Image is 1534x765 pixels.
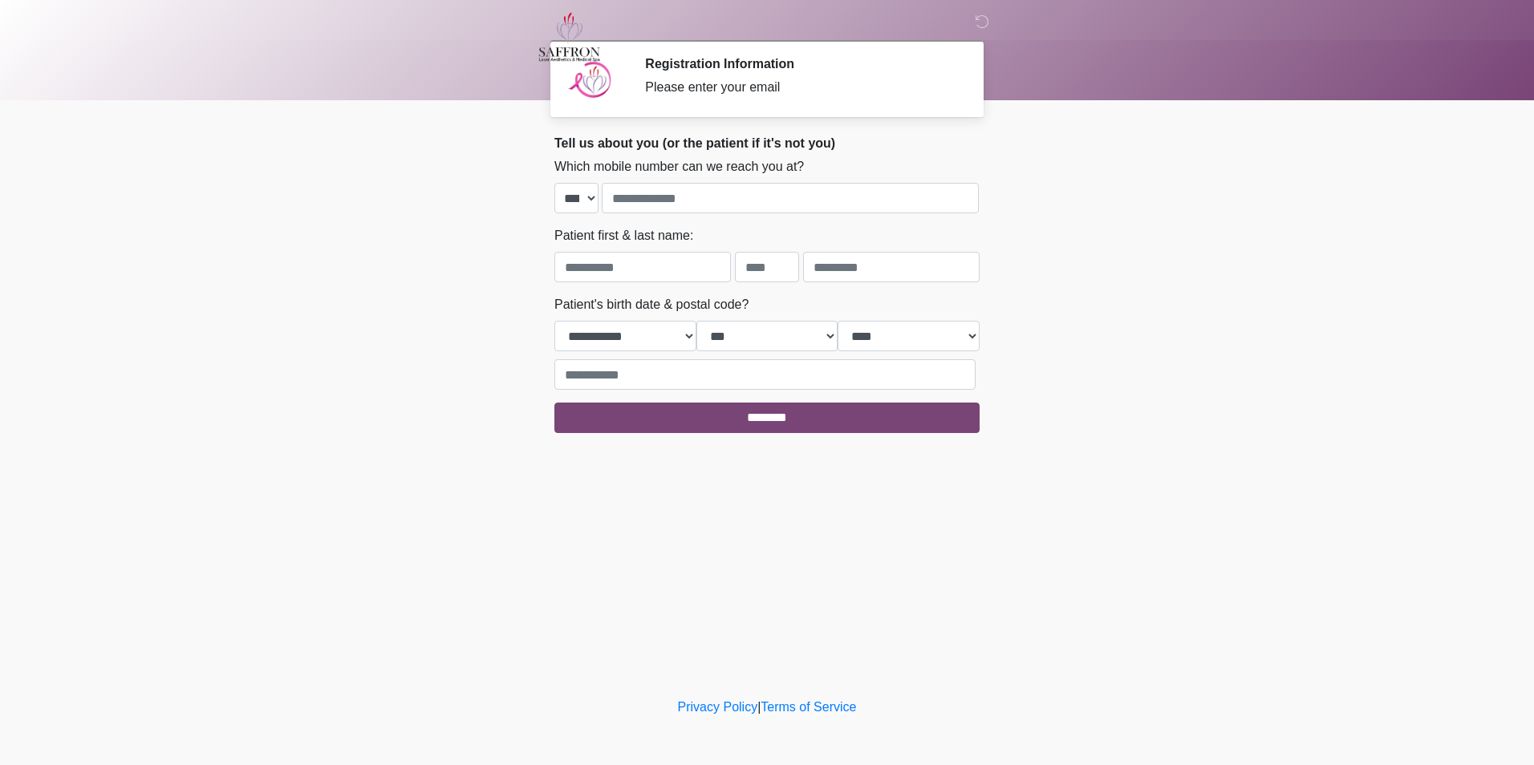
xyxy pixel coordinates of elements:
a: | [757,700,761,714]
a: Terms of Service [761,700,856,714]
div: Please enter your email [645,78,956,97]
img: Agent Avatar [566,56,615,104]
h2: Tell us about you (or the patient if it's not you) [554,136,980,151]
label: Which mobile number can we reach you at? [554,157,804,176]
label: Patient's birth date & postal code? [554,295,749,314]
a: Privacy Policy [678,700,758,714]
label: Patient first & last name: [554,226,693,245]
img: Saffron Laser Aesthetics and Medical Spa Logo [538,12,601,62]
